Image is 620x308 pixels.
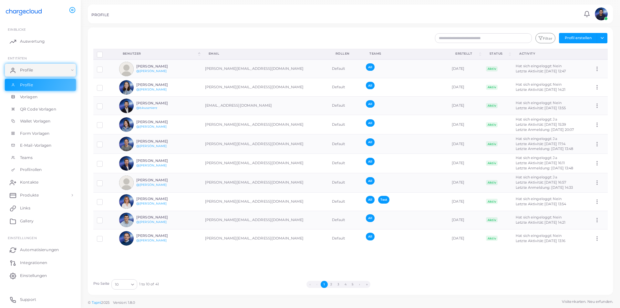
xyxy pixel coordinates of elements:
span: Hat sich eingeloggt: Nein [516,82,562,87]
img: avatar [119,156,134,171]
td: Default [328,211,363,229]
button: Go to page 5 [349,281,356,288]
h6: [PERSON_NAME] [136,64,184,69]
h6: [PERSON_NAME] [136,234,184,238]
span: © [88,300,135,305]
a: @[PERSON_NAME] [136,202,167,205]
td: [PERSON_NAME][EMAIL_ADDRESS][DOMAIN_NAME] [201,59,328,78]
td: [PERSON_NAME][EMAIL_ADDRESS][DOMAIN_NAME] [201,115,328,134]
span: All [366,138,375,146]
button: Go to next page [356,281,363,288]
h6: [PERSON_NAME] [136,120,184,124]
td: [DATE] [448,134,482,154]
span: Hat sich eingeloggt: Nein [516,233,562,238]
span: Auswertung [20,38,45,44]
div: Email [209,51,321,56]
h6: [PERSON_NAME] [136,197,184,201]
span: Teams [20,155,33,161]
td: [PERSON_NAME][EMAIL_ADDRESS][DOMAIN_NAME] [201,154,328,173]
button: Go to last page [363,281,370,288]
span: All [366,100,375,108]
span: Aktiv [486,66,498,71]
span: All [366,119,375,127]
a: @[PERSON_NAME] [136,88,167,91]
span: Aktiv [486,122,498,127]
a: E-Mail-Vorlagen [5,139,76,152]
img: avatar [119,117,134,132]
span: Hat sich eingeloggt: Ja [516,117,557,122]
a: Gallery [5,215,76,228]
td: [PERSON_NAME][EMAIL_ADDRESS][DOMAIN_NAME] [201,211,328,229]
div: Status [490,51,508,56]
div: Teams [369,51,441,56]
span: Aktiv [486,199,498,204]
td: [PERSON_NAME][EMAIL_ADDRESS][DOMAIN_NAME] [201,229,328,248]
a: avatar [593,7,609,20]
button: Go to page 3 [335,281,342,288]
span: Aktiv [486,180,498,185]
a: Auswertung [5,35,76,48]
img: avatar [595,7,608,20]
span: All [366,158,375,165]
td: [DATE] [448,192,482,211]
a: Integrationen [5,256,76,269]
span: Aktiv [486,85,498,90]
a: @[PERSON_NAME] [136,125,167,128]
input: Search for option [119,281,129,288]
span: Version: 1.8.0 [113,300,135,305]
td: Default [328,173,363,192]
span: Wallet Vorlagen [20,118,51,124]
a: Profile [5,79,76,91]
a: Einstellungen [5,269,76,282]
td: [DATE] [448,211,482,229]
div: activity [519,51,584,56]
a: Support [5,293,76,306]
div: Rollen [336,51,356,56]
span: Gallery [20,218,34,224]
span: Profilrollen [20,167,42,173]
td: [DATE] [448,173,482,192]
span: Einstellungen [8,236,36,240]
span: Letzte Anmeldung: [DATE] 13:48 [516,146,573,151]
button: Go to page 2 [328,281,335,288]
span: Visitenkarten. Neu erfunden. [562,299,613,304]
span: Hat sich eingeloggt: Nein [516,101,562,105]
span: Aktiv [486,141,498,146]
td: Default [328,59,363,78]
span: Links [20,205,30,211]
span: Letzte Anmeldung: [DATE] 13:48 [516,166,573,170]
span: E-Mail-Vorlagen [20,143,52,148]
th: Row-selection [93,49,116,59]
span: Hat sich eingeloggt: Nein [516,196,562,201]
h5: PROFILE [91,13,109,17]
span: Aktiv [486,161,498,166]
img: avatar [119,194,134,209]
a: Automatisierungen [5,243,76,256]
td: [DATE] [448,115,482,134]
span: Einstellungen [20,273,47,279]
span: Vorlagen [20,94,37,100]
span: Letzte Aktivität: [DATE] 15:39 [516,122,566,127]
span: Letzte Aktivität: [DATE] 13:16 [516,239,565,243]
span: ENTITÄTEN [8,56,27,60]
span: Letzte Aktivität: [DATE] 14:21 [516,220,565,225]
span: QR Code Vorlagen [20,106,56,112]
a: Form Vorlagen [5,127,76,140]
span: All [366,214,375,222]
td: [PERSON_NAME][EMAIL_ADDRESS][DOMAIN_NAME] [201,78,328,97]
a: Profilrollen [5,164,76,176]
span: Letzte Anmeldung: [DATE] 14:33 [516,185,573,190]
span: Letzte Aktivität: [DATE] 13:54 [516,202,566,206]
img: logo [6,6,42,18]
a: @b.kusznierz [136,106,157,110]
span: Hat sich eingeloggt: Ja [516,136,557,141]
img: avatar [119,99,134,113]
label: Pro Seite [93,281,110,286]
div: Benutzer [123,51,197,56]
h6: [PERSON_NAME] [136,178,184,182]
img: avatar [119,80,134,95]
span: Letzte Anmeldung: [DATE] 20:07 [516,127,574,132]
td: Default [328,78,363,97]
span: Hat sich eingeloggt: Nein [516,64,562,68]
